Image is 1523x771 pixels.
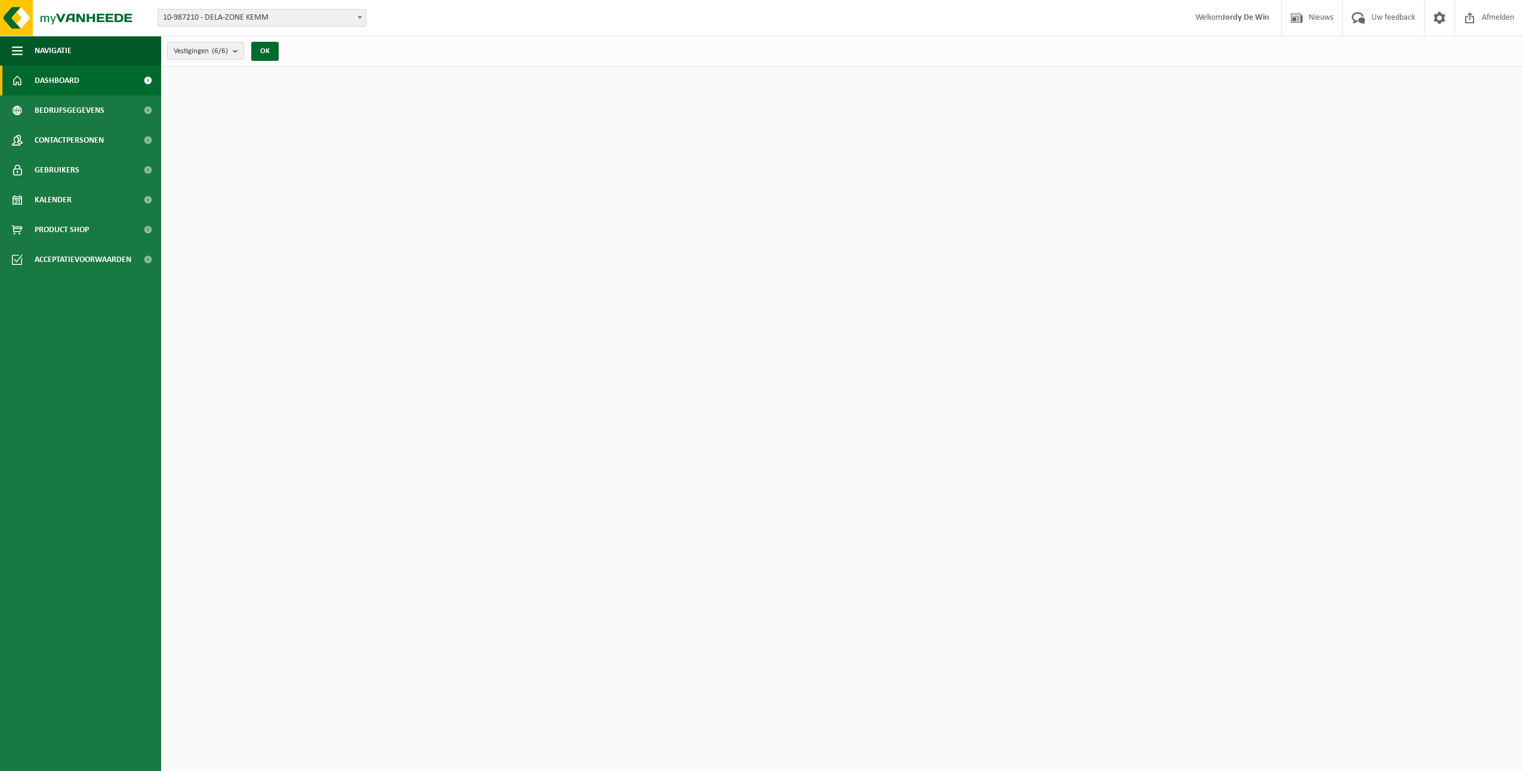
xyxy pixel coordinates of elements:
span: Navigatie [35,36,72,66]
span: Kalender [35,185,72,215]
span: 10-987210 - DELA-ZONE KEMM [158,10,366,26]
button: OK [251,42,279,61]
span: Vestigingen [174,42,228,60]
strong: Jordy De Win [1222,13,1269,22]
span: Contactpersonen [35,125,104,155]
span: Product Shop [35,215,89,245]
span: Dashboard [35,66,79,95]
count: (6/6) [212,47,228,55]
span: Gebruikers [35,155,79,185]
span: 10-987210 - DELA-ZONE KEMM [158,9,366,27]
span: Acceptatievoorwaarden [35,245,131,275]
span: Bedrijfsgegevens [35,95,104,125]
button: Vestigingen(6/6) [167,42,244,60]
